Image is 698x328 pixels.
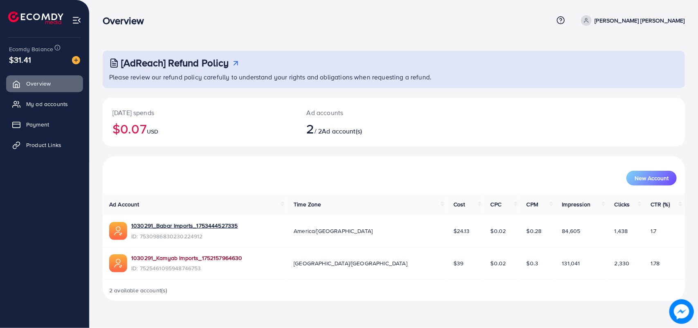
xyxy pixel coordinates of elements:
h2: $0.07 [112,121,287,136]
p: [DATE] spends [112,108,287,118]
img: ic-ads-acc.e4c84228.svg [109,254,127,272]
img: ic-ads-acc.e4c84228.svg [109,222,127,240]
a: Payment [6,116,83,133]
img: logo [8,11,63,24]
a: Product Links [6,137,83,153]
span: Ecomdy Balance [9,45,53,53]
p: [PERSON_NAME] [PERSON_NAME] [595,16,685,25]
span: Overview [26,79,51,88]
h2: / 2 [307,121,433,136]
span: CPC [491,200,501,208]
span: 1.78 [651,259,660,267]
a: My ad accounts [6,96,83,112]
span: CTR (%) [651,200,670,208]
span: $0.28 [527,227,542,235]
span: Ad account(s) [322,127,362,136]
a: Overview [6,75,83,92]
span: Ad Account [109,200,139,208]
span: Time Zone [294,200,321,208]
span: [GEOGRAPHIC_DATA]/[GEOGRAPHIC_DATA] [294,259,407,267]
h3: [AdReach] Refund Policy [121,57,229,69]
img: image [72,56,80,64]
img: menu [72,16,81,25]
button: New Account [626,171,677,185]
span: 84,605 [562,227,581,235]
span: $39 [453,259,463,267]
span: Cost [453,200,465,208]
p: Ad accounts [307,108,433,118]
span: $0.3 [527,259,539,267]
span: New Account [635,175,669,181]
p: Please review our refund policy carefully to understand your rights and obligations when requesti... [109,72,680,82]
span: 1,438 [615,227,628,235]
span: My ad accounts [26,100,68,108]
span: USD [147,127,158,136]
span: $31.41 [9,54,31,66]
span: Product Links [26,141,61,149]
span: $0.02 [491,227,506,235]
a: [PERSON_NAME] [PERSON_NAME] [578,15,685,26]
h3: Overview [103,15,150,27]
span: Clicks [615,200,630,208]
a: 1030291_Babar Imports_1753444527335 [131,222,238,230]
span: ID: 7525461095948746753 [131,264,242,272]
span: 131,041 [562,259,580,267]
span: $0.02 [491,259,506,267]
span: $24.13 [453,227,470,235]
span: CPM [527,200,538,208]
img: image [669,299,694,324]
span: 1.7 [651,227,656,235]
span: 2 available account(s) [109,286,168,294]
span: 2 [307,119,314,138]
a: 1030291_Kamyab Imports_1752157964630 [131,254,242,262]
span: Impression [562,200,591,208]
span: America/[GEOGRAPHIC_DATA] [294,227,373,235]
span: 2,330 [615,259,630,267]
span: Payment [26,120,49,129]
span: ID: 7530986830230224912 [131,232,238,240]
